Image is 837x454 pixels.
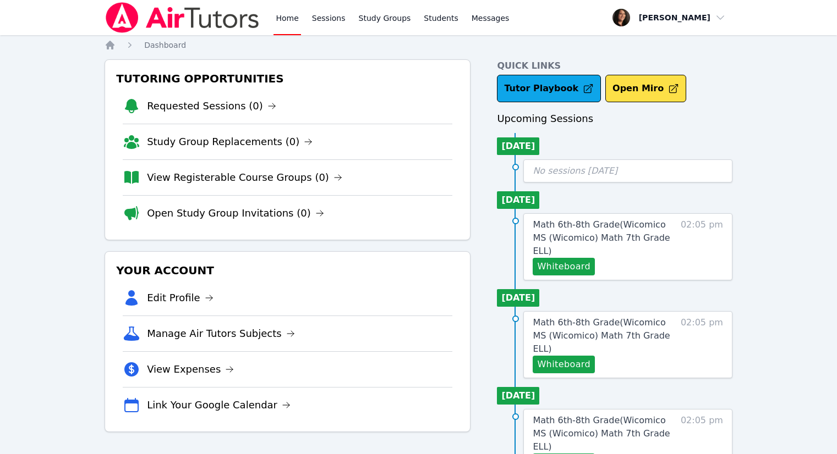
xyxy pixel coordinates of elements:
span: 02:05 pm [681,218,723,275]
a: Requested Sessions (0) [147,98,276,114]
a: Manage Air Tutors Subjects [147,326,295,341]
li: [DATE] [497,191,539,209]
span: Math 6th-8th Grade ( Wicomico MS (Wicomico) Math 7th Grade ELL ) [533,317,670,354]
a: Study Group Replacements (0) [147,134,313,150]
button: Whiteboard [533,356,595,373]
button: Open Miro [605,75,686,102]
h3: Your Account [114,261,461,280]
a: View Registerable Course Groups (0) [147,170,342,185]
a: Edit Profile [147,290,214,306]
span: No sessions [DATE] [533,165,617,176]
a: Math 6th-8th Grade(Wicomico MS (Wicomico) Math 7th Grade ELL) [533,316,675,356]
h3: Upcoming Sessions [497,111,732,126]
span: Math 6th-8th Grade ( Wicomico MS (Wicomico) Math 7th Grade ELL ) [533,219,670,256]
h4: Quick Links [497,59,732,73]
a: Link Your Google Calendar [147,397,291,413]
h3: Tutoring Opportunities [114,69,461,88]
img: Air Tutors [105,2,260,33]
li: [DATE] [497,289,539,307]
span: Math 6th-8th Grade ( Wicomico MS (Wicomico) Math 7th Grade ELL ) [533,415,670,452]
a: Dashboard [144,40,186,51]
a: Math 6th-8th Grade(Wicomico MS (Wicomico) Math 7th Grade ELL) [533,414,675,453]
a: View Expenses [147,362,234,377]
li: [DATE] [497,137,539,155]
span: Dashboard [144,41,186,49]
a: Math 6th-8th Grade(Wicomico MS (Wicomico) Math 7th Grade ELL) [533,218,675,258]
a: Tutor Playbook [497,75,601,102]
span: 02:05 pm [681,316,723,373]
li: [DATE] [497,387,539,405]
button: Whiteboard [533,258,595,275]
a: Open Study Group Invitations (0) [147,206,324,221]
nav: Breadcrumb [105,40,732,51]
span: Messages [472,13,510,24]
